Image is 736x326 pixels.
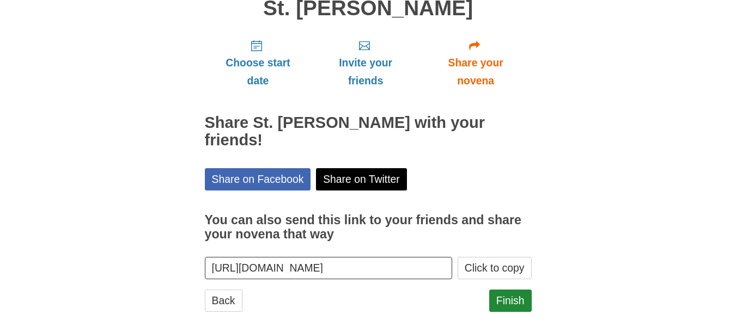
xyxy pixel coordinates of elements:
h2: Share St. [PERSON_NAME] with your friends! [205,114,532,149]
a: Choose start date [205,30,312,95]
h3: You can also send this link to your friends and share your novena that way [205,213,532,241]
a: Invite your friends [311,30,419,95]
a: Share your novena [420,30,532,95]
a: Share on Facebook [205,168,311,190]
button: Click to copy [458,257,532,279]
span: Invite your friends [322,54,409,90]
a: Finish [489,290,532,312]
a: Share on Twitter [316,168,407,190]
span: Share your novena [431,54,521,90]
span: Choose start date [216,54,301,90]
a: Back [205,290,242,312]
